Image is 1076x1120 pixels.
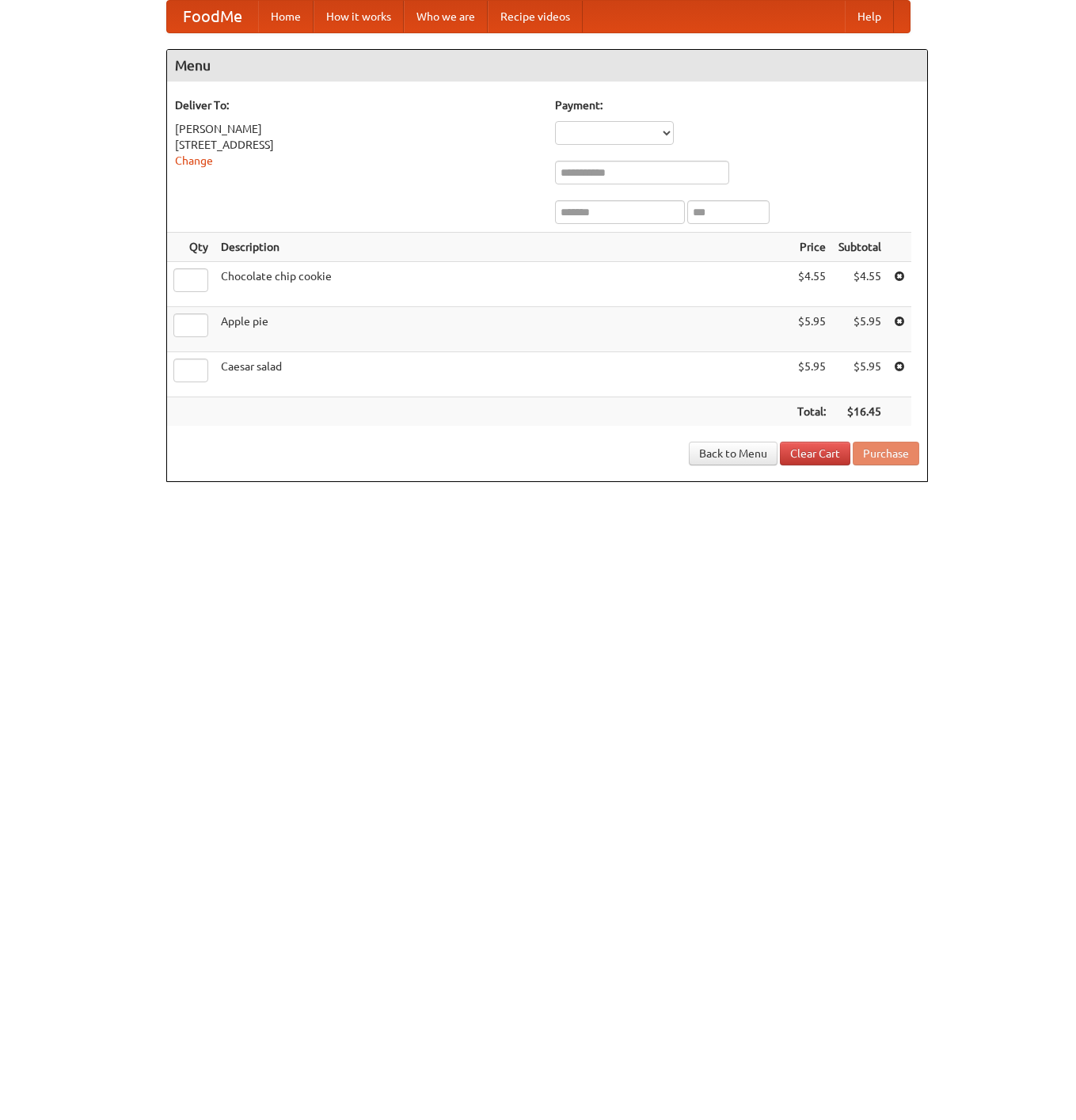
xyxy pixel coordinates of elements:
[175,121,539,137] div: [PERSON_NAME]
[167,1,258,32] a: FoodMe
[832,233,888,262] th: Subtotal
[832,307,888,352] td: $5.95
[791,262,832,307] td: $4.55
[832,397,888,427] th: $16.45
[853,442,919,465] button: Purchase
[175,154,213,167] a: Change
[167,233,215,262] th: Qty
[488,1,583,32] a: Recipe videos
[832,352,888,397] td: $5.95
[175,97,539,113] h5: Deliver To:
[689,442,778,465] a: Back to Menu
[791,352,832,397] td: $5.95
[404,1,488,32] a: Who we are
[167,50,927,82] h4: Menu
[215,233,791,262] th: Description
[175,137,539,153] div: [STREET_ADDRESS]
[215,352,791,397] td: Caesar salad
[791,397,832,427] th: Total:
[791,307,832,352] td: $5.95
[215,262,791,307] td: Chocolate chip cookie
[845,1,894,32] a: Help
[555,97,919,113] h5: Payment:
[780,442,850,465] a: Clear Cart
[832,262,888,307] td: $4.55
[791,233,832,262] th: Price
[314,1,404,32] a: How it works
[215,307,791,352] td: Apple pie
[258,1,314,32] a: Home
